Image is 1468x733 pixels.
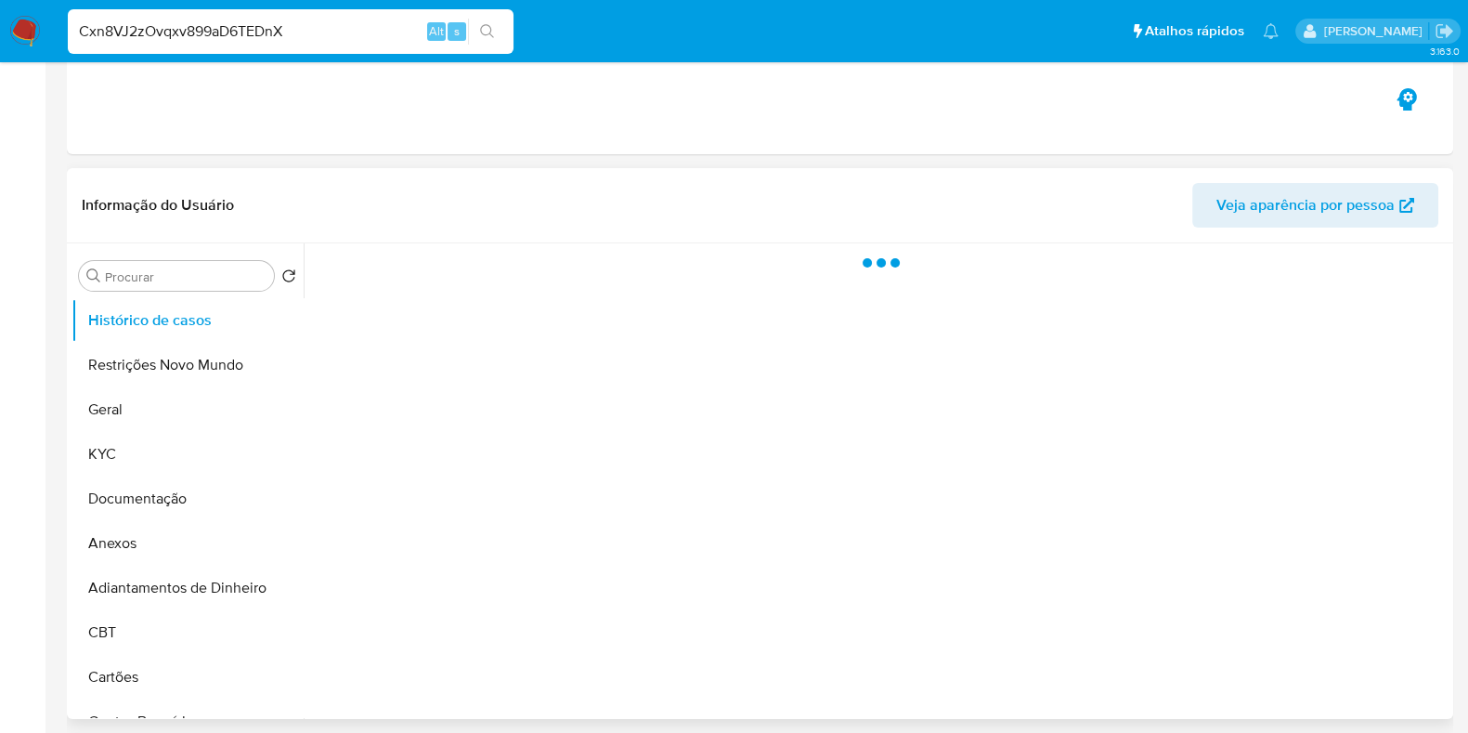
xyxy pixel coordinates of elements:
[71,477,304,521] button: Documentação
[68,20,513,44] input: Pesquise usuários ou casos...
[1263,23,1279,39] a: Notificações
[71,566,304,610] button: Adiantamentos de Dinheiro
[86,268,101,283] button: Procurar
[71,387,304,432] button: Geral
[71,610,304,655] button: CBT
[468,19,506,45] button: search-icon
[105,268,266,285] input: Procurar
[71,298,304,343] button: Histórico de casos
[82,196,234,215] h1: Informação do Usuário
[281,268,296,289] button: Retornar ao pedido padrão
[71,521,304,566] button: Anexos
[71,655,304,700] button: Cartões
[429,22,444,40] span: Alt
[1216,183,1395,228] span: Veja aparência por pessoa
[1323,22,1428,40] p: danilo.toledo@mercadolivre.com
[454,22,460,40] span: s
[1192,183,1438,228] button: Veja aparência por pessoa
[71,432,304,477] button: KYC
[1435,21,1454,41] a: Sair
[71,343,304,387] button: Restrições Novo Mundo
[1429,44,1459,59] span: 3.163.0
[1145,21,1244,41] span: Atalhos rápidos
